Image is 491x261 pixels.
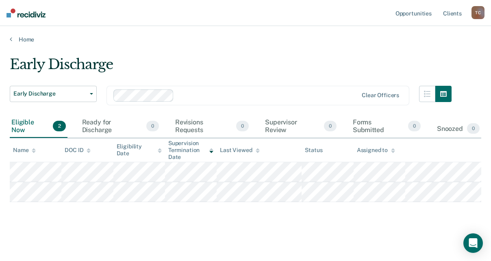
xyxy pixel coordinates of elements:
[65,147,91,154] div: DOC ID
[10,115,67,138] div: Eligible Now2
[236,121,249,131] span: 0
[324,121,337,131] span: 0
[7,9,46,17] img: Recidiviz
[220,147,259,154] div: Last Viewed
[357,147,395,154] div: Assigned to
[435,120,481,138] div: Snoozed0
[362,92,399,99] div: Clear officers
[263,115,338,138] div: Supervisor Review0
[10,56,452,79] div: Early Discharge
[305,147,322,154] div: Status
[13,90,87,97] span: Early Discharge
[10,86,97,102] button: Early Discharge
[168,140,213,160] div: Supervision Termination Date
[80,115,161,138] div: Ready for Discharge0
[471,6,484,19] div: T C
[467,123,480,134] span: 0
[53,121,65,131] span: 2
[10,36,481,43] a: Home
[463,233,483,253] div: Open Intercom Messenger
[146,121,159,131] span: 0
[117,143,162,157] div: Eligibility Date
[471,6,484,19] button: TC
[351,115,422,138] div: Forms Submitted0
[13,147,36,154] div: Name
[174,115,250,138] div: Revisions Requests0
[408,121,421,131] span: 0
